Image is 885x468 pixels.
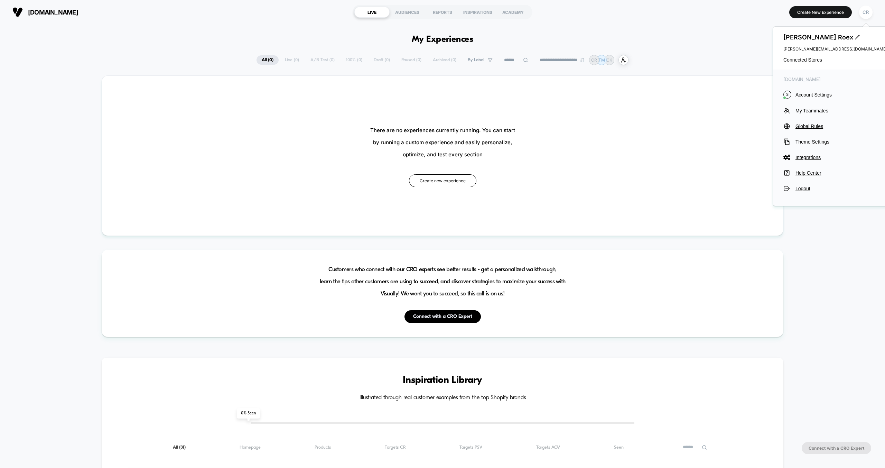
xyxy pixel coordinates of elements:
[367,240,385,248] div: Duration
[802,442,871,454] button: Connect with a CRO Expert
[857,5,875,19] button: CR
[591,57,597,63] p: CR
[257,55,279,65] span: All ( 0 )
[240,445,261,450] span: Homepage
[409,174,476,187] button: Create new experience
[10,7,80,18] button: [DOMAIN_NAME]
[122,395,762,401] h4: Illustrated through real customer examples from the top Shopify brands
[237,408,260,419] span: 0 % Seen
[173,445,186,450] span: All
[370,124,515,160] span: There are no experiences currently running. You can start by running a custom experience and easi...
[179,445,186,450] span: ( 31 )
[536,445,560,450] span: Targets AOV
[783,91,791,99] i: S
[404,310,481,323] button: Connect with a CRO Expert
[580,58,584,62] img: end
[859,6,873,19] div: CR
[28,9,78,16] span: [DOMAIN_NAME]
[400,241,420,248] input: Volume
[315,445,331,450] span: Products
[495,7,531,18] div: ACADEMY
[459,445,482,450] span: Targets PSV
[12,7,23,17] img: Visually logo
[385,445,406,450] span: Targets CR
[598,57,605,63] p: TM
[460,7,495,18] div: INSPIRATIONS
[350,240,366,248] div: Current time
[789,6,852,18] button: Create New Experience
[3,238,16,250] button: Play, NEW DEMO 2025-VEED.mp4
[614,445,624,450] span: Seen
[468,57,484,63] span: By Label
[320,264,566,300] span: Customers who connect with our CRO experts see better results - get a personalized walkthrough, l...
[606,57,612,63] p: CK
[5,229,448,236] input: Seek
[425,7,460,18] div: REPORTS
[412,35,474,45] h1: My Experiences
[354,7,390,18] div: LIVE
[215,117,236,137] button: Play, NEW DEMO 2025-VEED.mp4
[122,375,762,386] h3: Inspiration Library
[390,7,425,18] div: AUDIENCES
